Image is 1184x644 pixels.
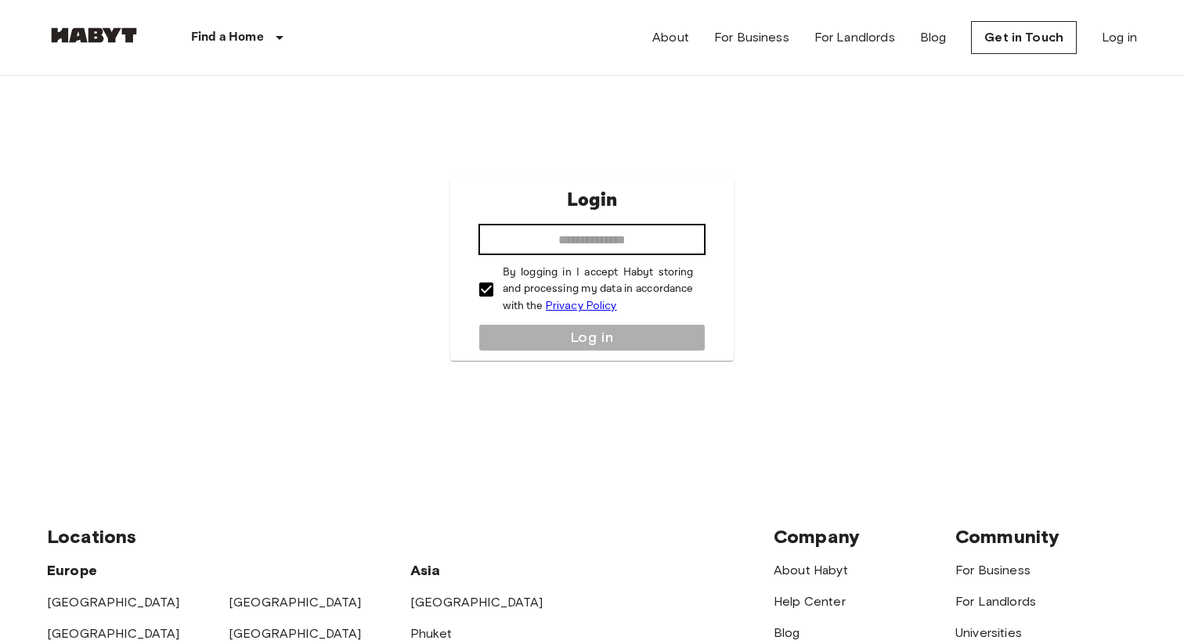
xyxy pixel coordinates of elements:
[47,562,97,579] span: Europe
[410,595,543,610] a: [GEOGRAPHIC_DATA]
[955,563,1031,577] a: For Business
[714,28,789,47] a: For Business
[1102,28,1137,47] a: Log in
[47,525,136,548] span: Locations
[955,625,1022,640] a: Universities
[652,28,689,47] a: About
[191,28,264,47] p: Find a Home
[955,525,1059,548] span: Community
[229,626,362,641] a: [GEOGRAPHIC_DATA]
[503,264,694,315] p: By logging in I accept Habyt storing and processing my data in accordance with the
[774,625,800,640] a: Blog
[774,563,848,577] a: About Habyt
[47,595,180,610] a: [GEOGRAPHIC_DATA]
[774,525,860,548] span: Company
[410,562,441,579] span: Asia
[567,186,617,214] p: Login
[410,626,452,641] a: Phuket
[47,626,180,641] a: [GEOGRAPHIC_DATA]
[955,594,1036,609] a: For Landlords
[546,299,617,312] a: Privacy Policy
[47,27,141,43] img: Habyt
[774,594,846,609] a: Help Center
[971,21,1077,54] a: Get in Touch
[814,28,895,47] a: For Landlords
[229,595,362,610] a: [GEOGRAPHIC_DATA]
[920,28,947,47] a: Blog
